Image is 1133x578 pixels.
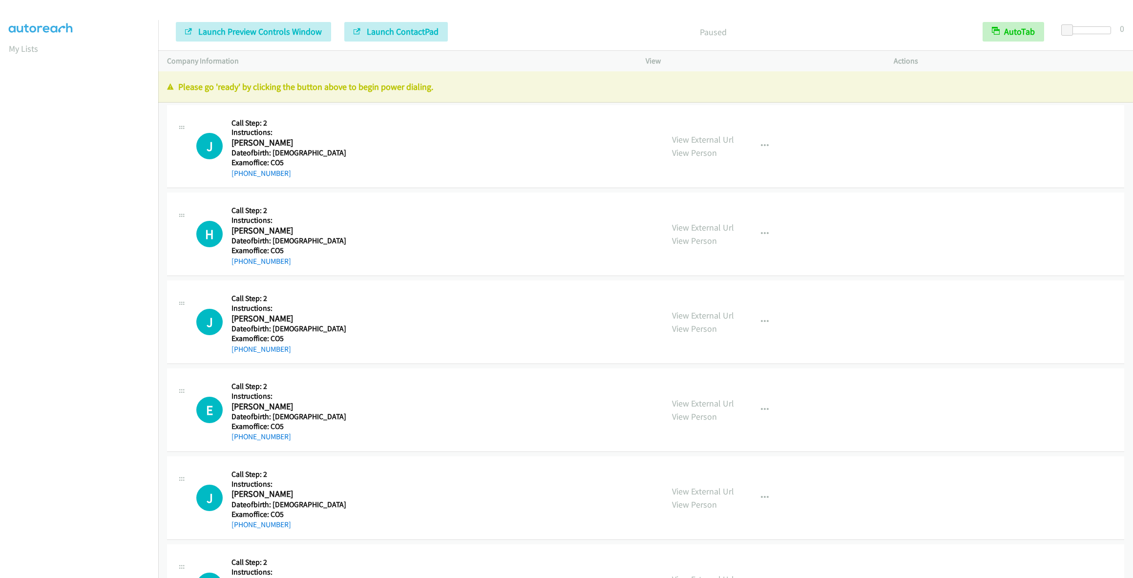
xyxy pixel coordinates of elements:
[672,310,734,321] a: View External Url
[196,485,223,511] h1: J
[672,323,717,334] a: View Person
[672,499,717,510] a: View Person
[894,55,1124,67] p: Actions
[646,55,876,67] p: View
[231,128,346,137] h5: Instructions:
[983,22,1044,42] button: AutoTab
[196,309,223,335] div: The call is yet to be attempted
[231,137,307,149] h2: [PERSON_NAME]
[231,118,346,128] h5: Call Step: 2
[367,26,439,37] span: Launch ContactPad
[672,134,734,145] a: View External Url
[167,80,1124,93] p: Please go 'ready' by clicking the button above to begin power dialing.
[231,500,346,510] h5: Dateofbirth: [DEMOGRAPHIC_DATA]
[231,382,346,391] h5: Call Step: 2
[231,169,291,178] a: [PHONE_NUMBER]
[231,303,346,313] h5: Instructions:
[231,257,291,266] a: [PHONE_NUMBER]
[196,309,223,335] h1: J
[231,432,291,441] a: [PHONE_NUMBER]
[344,22,448,42] button: Launch ContactPad
[231,324,346,334] h5: Dateofbirth: [DEMOGRAPHIC_DATA]
[231,246,346,256] h5: Examoffice: CO5
[231,479,346,489] h5: Instructions:
[231,148,346,158] h5: Dateofbirth: [DEMOGRAPHIC_DATA]
[231,391,346,401] h5: Instructions:
[231,158,346,168] h5: Examoffice: CO5
[176,22,331,42] button: Launch Preview Controls Window
[167,55,628,67] p: Company Information
[231,294,346,303] h5: Call Step: 2
[196,397,223,423] div: The call is yet to be attempted
[231,412,346,422] h5: Dateofbirth: [DEMOGRAPHIC_DATA]
[231,567,346,577] h5: Instructions:
[1120,22,1124,35] div: 0
[231,236,346,246] h5: Dateofbirth: [DEMOGRAPHIC_DATA]
[9,43,38,54] a: My Lists
[231,215,346,225] h5: Instructions:
[231,313,307,324] h2: [PERSON_NAME]
[231,225,307,236] h2: [PERSON_NAME]
[231,206,346,215] h5: Call Step: 2
[672,398,734,409] a: View External Url
[231,470,346,479] h5: Call Step: 2
[672,411,717,422] a: View Person
[231,422,346,431] h5: Examoffice: CO5
[198,26,322,37] span: Launch Preview Controls Window
[231,401,307,412] h2: [PERSON_NAME]
[231,520,291,529] a: [PHONE_NUMBER]
[1066,26,1111,34] div: Delay between calls (in seconds)
[672,486,734,497] a: View External Url
[231,510,346,519] h5: Examoffice: CO5
[231,344,291,354] a: [PHONE_NUMBER]
[196,485,223,511] div: The call is yet to be attempted
[672,147,717,158] a: View Person
[672,222,734,233] a: View External Url
[196,133,223,159] div: The call is yet to be attempted
[461,25,965,39] p: Paused
[196,397,223,423] h1: E
[231,489,307,500] h2: [PERSON_NAME]
[196,221,223,247] div: The call is yet to be attempted
[196,133,223,159] h1: J
[231,334,346,343] h5: Examoffice: CO5
[231,557,346,567] h5: Call Step: 2
[196,221,223,247] h1: H
[672,235,717,246] a: View Person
